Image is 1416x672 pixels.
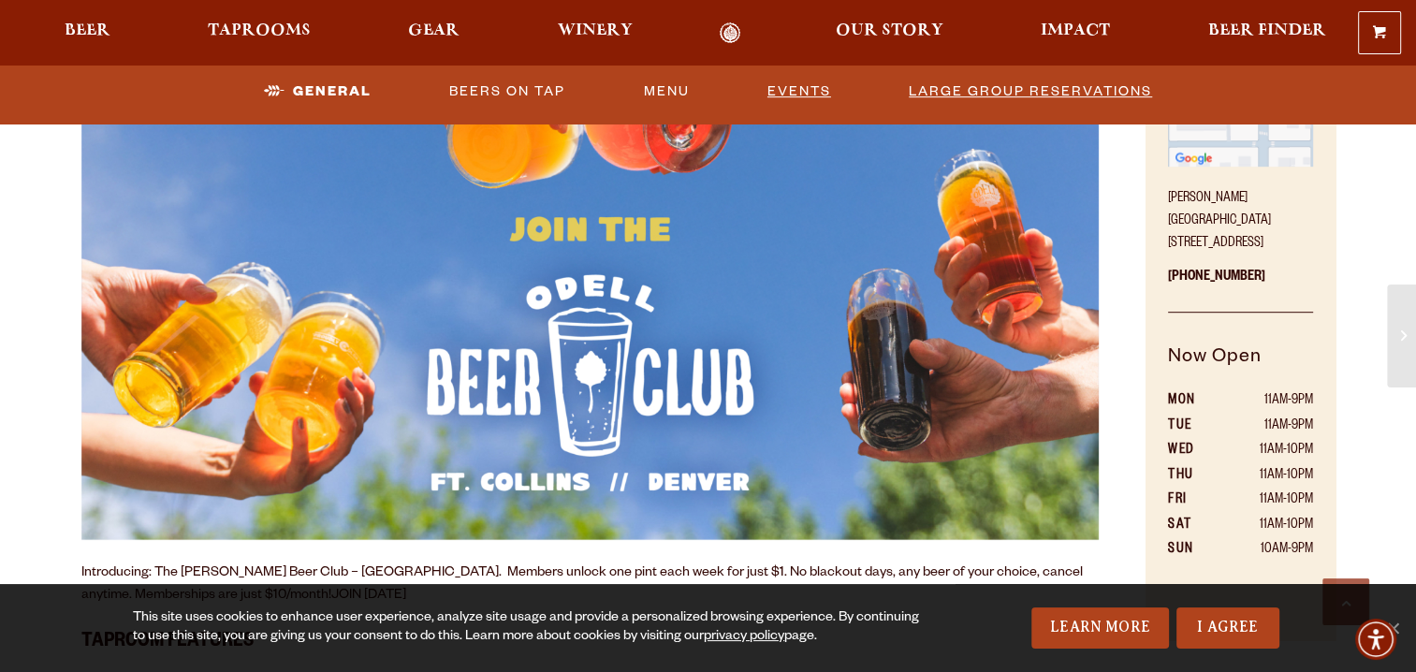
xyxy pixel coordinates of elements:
[1168,389,1218,414] th: MON
[1176,607,1279,649] a: I Agree
[1168,157,1312,172] a: Find on Google Maps (opens in a new window)
[196,22,323,44] a: Taprooms
[1218,415,1313,439] td: 11AM-9PM
[1218,389,1313,414] td: 11AM-9PM
[635,70,696,113] a: Menu
[1031,607,1169,649] a: Learn More
[1218,514,1313,538] td: 11AM-10PM
[1218,464,1313,489] td: 11AM-10PM
[546,22,645,44] a: Winery
[1322,578,1369,625] a: Scroll to top
[81,562,1100,607] p: Introducing: The [PERSON_NAME] Beer Club – [GEOGRAPHIC_DATA]. Members unlock one pint each week f...
[760,70,839,113] a: Events
[1168,464,1218,489] th: THU
[81,99,1100,541] img: Odell Beer Club
[558,23,633,38] span: Winery
[1168,538,1218,562] th: SUN
[1168,489,1218,513] th: FRI
[836,23,943,38] span: Our Story
[1195,22,1337,44] a: Beer Finder
[208,23,311,38] span: Taprooms
[695,22,766,44] a: Odell Home
[256,70,379,113] a: General
[824,22,956,44] a: Our Story
[901,70,1160,113] a: Large Group Reservations
[1218,439,1313,463] td: 11AM-10PM
[1168,343,1312,390] h5: Now Open
[396,22,472,44] a: Gear
[442,70,573,113] a: Beers On Tap
[1168,256,1312,313] p: [PHONE_NUMBER]
[408,23,460,38] span: Gear
[1168,177,1312,256] p: [PERSON_NAME][GEOGRAPHIC_DATA] [STREET_ADDRESS]
[1168,439,1218,463] th: WED
[1218,489,1313,513] td: 11AM-10PM
[1029,22,1122,44] a: Impact
[52,22,123,44] a: Beer
[1218,538,1313,562] td: 10AM-9PM
[1355,619,1396,660] div: Accessibility Menu
[1041,23,1110,38] span: Impact
[704,630,784,645] a: privacy policy
[65,23,110,38] span: Beer
[133,609,927,647] div: This site uses cookies to enhance user experience, analyze site usage and provide a personalized ...
[1207,23,1325,38] span: Beer Finder
[1168,415,1218,439] th: TUE
[1168,514,1218,538] th: SAT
